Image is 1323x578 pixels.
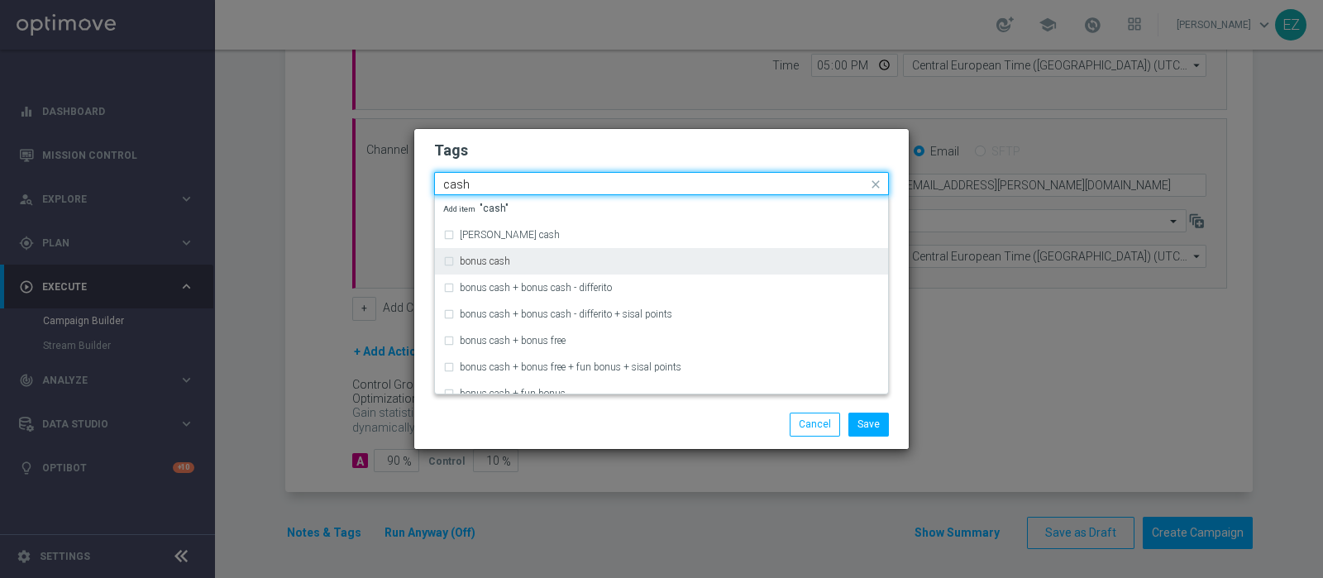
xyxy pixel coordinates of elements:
[443,222,880,248] div: bonsu cash
[443,301,880,327] div: bonus cash + bonus cash - differito + sisal points
[434,195,889,394] ng-dropdown-panel: Options list
[434,172,889,195] ng-select: lotteries, low master, ricarica, up-selling
[460,283,612,293] label: bonus cash + bonus cash - differito
[443,354,880,380] div: bonus cash + bonus free + fun bonus + sisal points
[460,230,560,240] label: [PERSON_NAME] cash
[460,309,672,319] label: bonus cash + bonus cash - differito + sisal points
[443,380,880,407] div: bonus cash + fun bonus
[460,256,510,266] label: bonus cash
[460,362,681,372] label: bonus cash + bonus free + fun bonus + sisal points
[848,413,889,436] button: Save
[443,203,509,213] span: "cash"
[460,336,566,346] label: bonus cash + bonus free
[443,204,480,213] span: Add item
[443,248,880,275] div: bonus cash
[443,275,880,301] div: bonus cash + bonus cash - differito
[434,141,889,160] h2: Tags
[443,327,880,354] div: bonus cash + bonus free
[460,389,566,399] label: bonus cash + fun bonus
[790,413,840,436] button: Cancel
